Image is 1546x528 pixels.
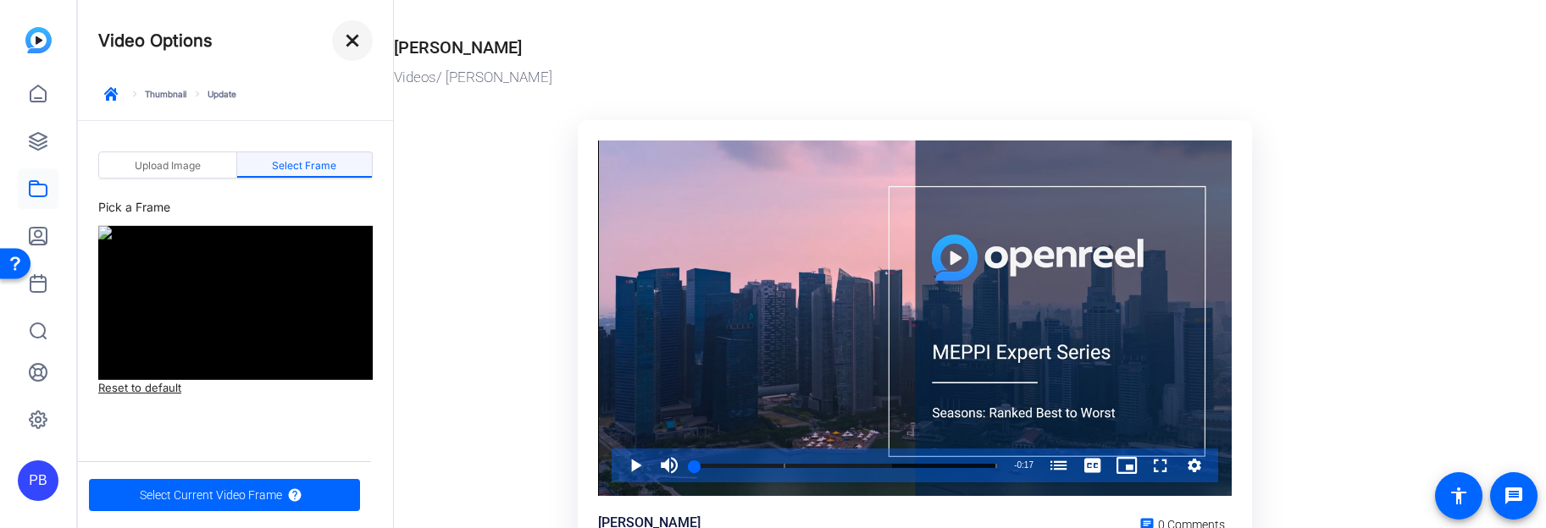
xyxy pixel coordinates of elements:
[394,35,522,60] div: [PERSON_NAME]
[98,226,373,380] img: Current Thumbnail
[129,88,141,100] mat-icon: keyboard_arrow_right
[598,140,1232,497] div: Video Player
[129,88,186,100] a: Thumbnail
[140,479,282,511] span: Select Current Video Frame
[1504,486,1524,506] mat-icon: message
[98,30,213,51] h4: Video Options
[1017,460,1033,470] span: 0:17
[272,161,336,171] span: Select Frame
[1110,448,1144,482] button: Picture-in-Picture
[287,487,302,503] mat-icon: Slug Information icon
[18,460,58,501] div: PB
[135,161,201,171] span: Upload Image
[1449,486,1469,506] mat-icon: accessibility
[1144,448,1178,482] button: Fullscreen
[695,464,997,468] div: Progress Bar
[342,30,363,51] mat-icon: close
[89,479,360,511] button: Slug Information iconSelect Current Video Frame
[652,448,686,482] button: Mute
[1042,448,1076,482] button: Chapters
[1076,448,1110,482] button: Captions
[25,27,52,53] img: blue-gradient.svg
[98,197,373,226] div: Pick a Frame
[98,380,181,397] a: Reset to default
[618,448,652,482] button: Play
[1014,460,1017,470] span: -
[394,69,436,85] a: Videos
[394,67,1427,89] div: / [PERSON_NAME]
